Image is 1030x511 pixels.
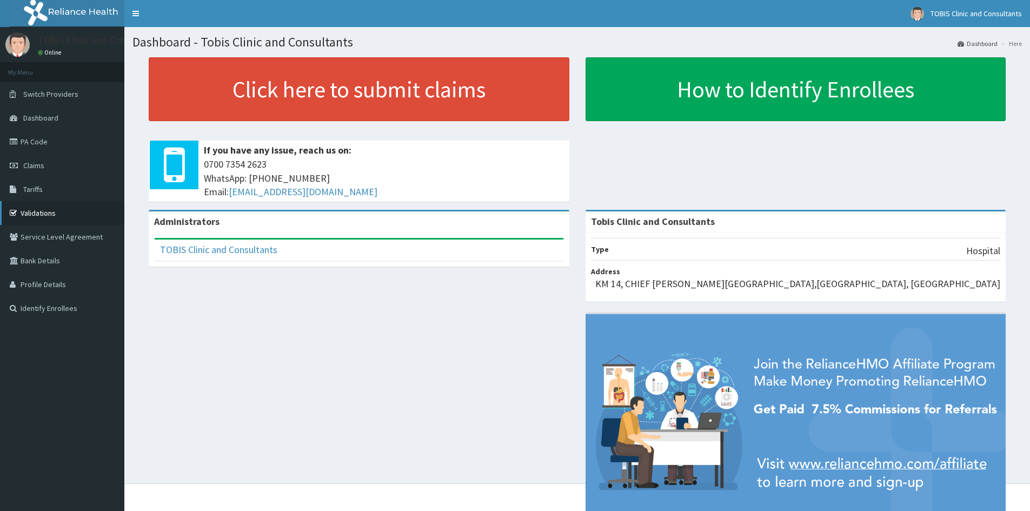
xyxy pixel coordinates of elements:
[911,7,924,21] img: User Image
[229,185,377,198] a: [EMAIL_ADDRESS][DOMAIN_NAME]
[23,113,58,123] span: Dashboard
[23,184,43,194] span: Tariffs
[154,215,220,228] b: Administrators
[38,49,64,56] a: Online
[591,215,715,228] strong: Tobis Clinic and Consultants
[591,267,620,276] b: Address
[591,244,609,254] b: Type
[23,161,44,170] span: Claims
[958,39,998,48] a: Dashboard
[931,9,1022,18] span: TOBIS Clinic and Consultants
[204,144,351,156] b: If you have any issue, reach us on:
[160,243,277,256] a: TOBIS Clinic and Consultants
[132,35,1022,49] h1: Dashboard - Tobis Clinic and Consultants
[23,89,78,99] span: Switch Providers
[595,277,1000,291] p: KM 14, CHIEF [PERSON_NAME][GEOGRAPHIC_DATA],[GEOGRAPHIC_DATA], [GEOGRAPHIC_DATA]
[204,157,564,199] span: 0700 7354 2623 WhatsApp: [PHONE_NUMBER] Email:
[999,39,1022,48] li: Here
[586,57,1006,121] a: How to Identify Enrollees
[38,35,161,45] p: TOBIS Clinic and Consultants
[5,32,30,57] img: User Image
[149,57,569,121] a: Click here to submit claims
[966,244,1000,258] p: Hospital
